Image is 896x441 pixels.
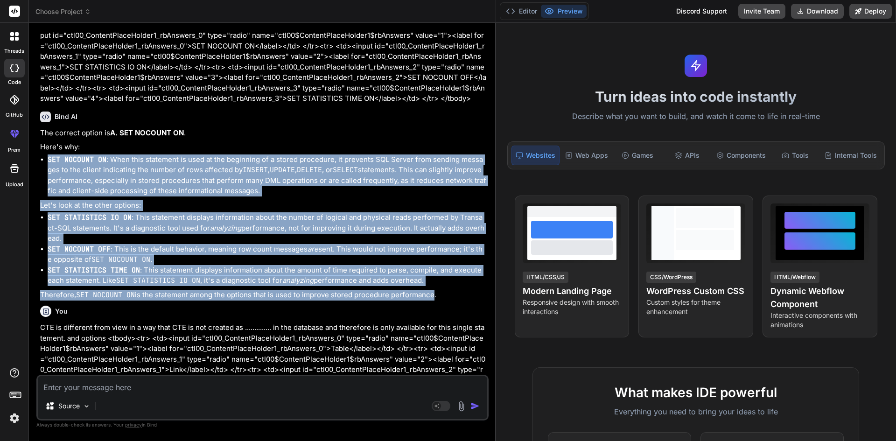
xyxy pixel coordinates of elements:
[55,112,77,121] h6: Bind AI
[849,4,892,19] button: Deploy
[646,285,745,298] h4: WordPress Custom CSS
[738,4,785,19] button: Invite Team
[8,146,21,154] label: prem
[561,146,612,165] div: Web Apps
[210,224,241,232] em: analyzing
[110,128,184,137] strong: A. SET NOCOUNT ON
[671,4,733,19] div: Discord Support
[548,383,844,402] h2: What makes IDE powerful
[40,200,487,211] p: Let's look at the other options:
[646,272,696,283] div: CSS/WordPress
[40,128,487,139] p: The correct option is .
[770,272,819,283] div: HTML/Webflow
[55,307,68,316] h6: You
[48,154,487,196] li: : When this statement is used at the beginning of a stored procedure, it prevents SQL Server from...
[48,245,111,254] code: SET NOCOUNT OFF
[282,276,314,285] em: analyzing
[6,181,23,189] label: Upload
[83,402,91,410] img: Pick Models
[791,4,844,19] button: Download
[58,401,80,411] p: Source
[523,272,568,283] div: HTML/CSS/JS
[48,212,487,244] li: : This statement displays information about the number of logical and physical reads performed by...
[48,266,140,275] code: SET STATISTICS TIME ON
[308,245,318,253] em: are
[502,111,890,123] p: Describe what you want to build, and watch it come to life in real-time
[8,78,21,86] label: code
[502,88,890,105] h1: Turn ideas into code instantly
[771,146,819,165] div: Tools
[270,165,295,175] code: UPDATE
[40,20,487,104] p: To Improve stored procedure performance,which statement below is used to write beginning of SP? a...
[523,285,622,298] h4: Modern Landing Page
[116,276,200,285] code: SET STATISTICS IO ON
[48,155,106,164] code: SET NOCOUNT ON
[76,290,135,300] code: SET NOCOUNT ON
[646,298,745,316] p: Custom styles for theme enhancement
[7,410,22,426] img: settings
[4,47,24,55] label: threads
[36,420,489,429] p: Always double-check its answers. Your in Bind
[713,146,770,165] div: Components
[770,311,869,329] p: Interactive components with animations
[511,146,560,165] div: Websites
[243,165,268,175] code: INSERT
[35,7,91,16] span: Choose Project
[470,401,480,411] img: icon
[541,5,587,18] button: Preview
[333,165,358,175] code: SELECT
[502,5,541,18] button: Editor
[40,322,487,406] p: CTE is different from view in a way that CTE is not created as .............. in the database and...
[456,401,467,412] img: attachment
[770,285,869,311] h4: Dynamic Webflow Component
[6,111,23,119] label: GitHub
[40,290,487,301] p: Therefore, is the statement among the options that is used to improve stored procedure performance.
[91,255,150,264] code: SET NOCOUNT ON
[48,244,487,265] li: : This is the default behavior, meaning row count messages sent. This would not improve performan...
[523,298,622,316] p: Responsive design with smooth interactions
[48,213,132,222] code: SET STATISTICS IO ON
[297,165,322,175] code: DELETE
[821,146,881,165] div: Internal Tools
[548,406,844,417] p: Everything you need to bring your ideas to life
[40,142,487,153] p: Here's why:
[663,146,711,165] div: APIs
[125,422,142,427] span: privacy
[48,265,487,286] li: : This statement displays information about the amount of time required to parse, compile, and ex...
[614,146,661,165] div: Games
